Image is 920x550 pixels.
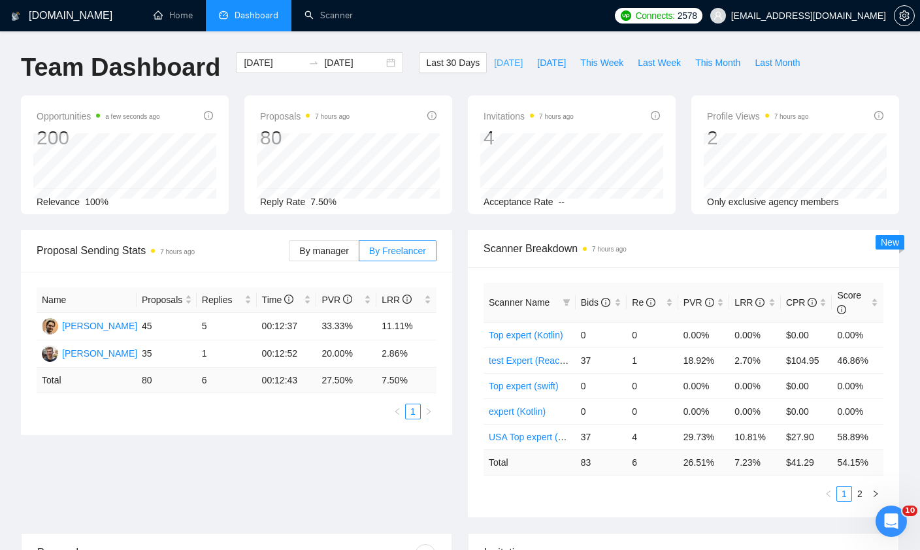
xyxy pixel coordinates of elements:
[781,322,832,348] td: $0.00
[651,111,660,120] span: info-circle
[808,298,817,307] span: info-circle
[321,295,352,305] span: PVR
[389,404,405,419] li: Previous Page
[853,487,867,501] a: 2
[137,340,197,368] td: 35
[260,125,350,150] div: 80
[244,56,303,70] input: Start date
[832,322,883,348] td: 0.00%
[343,295,352,304] span: info-circle
[688,52,747,73] button: This Month
[707,125,809,150] div: 2
[299,246,348,256] span: By manager
[494,56,523,70] span: [DATE]
[832,373,883,398] td: 0.00%
[137,313,197,340] td: 45
[729,322,781,348] td: 0.00%
[427,111,436,120] span: info-circle
[62,346,137,361] div: [PERSON_NAME]
[632,297,655,308] span: Re
[837,305,846,314] span: info-circle
[781,348,832,373] td: $104.95
[487,52,530,73] button: [DATE]
[37,368,137,393] td: Total
[563,299,570,306] span: filter
[755,56,800,70] span: Last Month
[406,404,420,419] a: 1
[257,340,317,368] td: 00:12:52
[197,313,257,340] td: 5
[821,486,836,502] li: Previous Page
[781,398,832,424] td: $0.00
[489,355,593,366] a: test Expert (React Native)
[837,290,861,315] span: Score
[489,381,559,391] a: Top expert (swift)
[707,108,809,124] span: Profile Views
[638,56,681,70] span: Last Week
[426,56,480,70] span: Last 30 Days
[631,52,688,73] button: Last Week
[197,368,257,393] td: 6
[202,293,242,307] span: Replies
[774,113,809,120] time: 7 hours ago
[484,125,574,150] div: 4
[627,373,678,398] td: 0
[37,108,160,124] span: Opportunities
[646,298,655,307] span: info-circle
[11,6,20,27] img: logo
[369,246,426,256] span: By Freelancer
[895,10,914,21] span: setting
[678,373,730,398] td: 0.00%
[489,297,550,308] span: Scanner Name
[37,197,80,207] span: Relevance
[489,406,546,417] a: expert (Kotlin)
[37,242,289,259] span: Proposal Sending Stats
[902,506,917,516] span: 10
[832,424,883,449] td: 58.89%
[389,404,405,419] button: left
[137,287,197,313] th: Proposals
[573,52,631,73] button: This Week
[876,506,907,537] iframe: Intercom live chat
[197,340,257,368] td: 1
[678,348,730,373] td: 18.92%
[627,322,678,348] td: 0
[678,449,730,475] td: 26.51 %
[559,197,565,207] span: --
[85,197,108,207] span: 100%
[160,248,195,255] time: 7 hours ago
[678,8,697,23] span: 2578
[729,398,781,424] td: 0.00%
[235,10,278,21] span: Dashboard
[825,490,832,498] span: left
[260,108,350,124] span: Proposals
[402,295,412,304] span: info-circle
[627,424,678,449] td: 4
[781,373,832,398] td: $0.00
[42,318,58,334] img: DH
[484,449,576,475] td: Total
[376,313,436,340] td: 11.11%
[316,313,376,340] td: 33.33%
[142,293,182,307] span: Proposals
[576,348,627,373] td: 37
[484,197,553,207] span: Acceptance Rate
[678,322,730,348] td: 0.00%
[747,52,807,73] button: Last Month
[421,404,436,419] button: right
[37,287,137,313] th: Name
[304,10,353,21] a: searchScanner
[137,368,197,393] td: 80
[42,346,58,362] img: SA
[62,319,137,333] div: [PERSON_NAME]
[105,113,159,120] time: a few seconds ago
[316,368,376,393] td: 27.50 %
[707,197,839,207] span: Only exclusive agency members
[262,295,293,305] span: Time
[257,368,317,393] td: 00:12:43
[872,490,879,498] span: right
[197,287,257,313] th: Replies
[852,486,868,502] li: 2
[786,297,817,308] span: CPR
[781,449,832,475] td: $ 41.29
